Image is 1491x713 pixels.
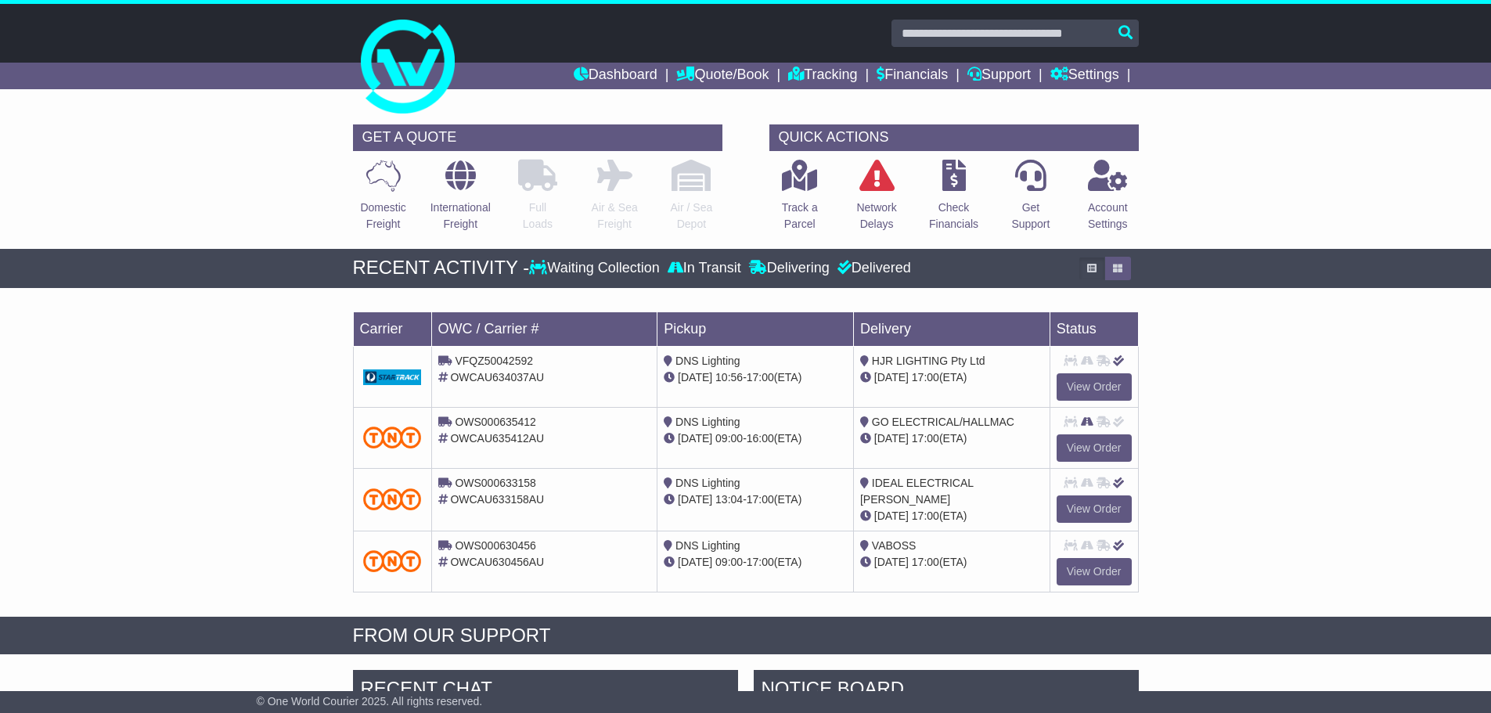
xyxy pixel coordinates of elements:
[1057,558,1132,585] a: View Order
[872,539,917,552] span: VABOSS
[874,556,909,568] span: [DATE]
[912,371,939,384] span: 17:00
[928,159,979,241] a: CheckFinancials
[781,159,819,241] a: Track aParcel
[353,670,738,712] div: RECENT CHAT
[675,477,740,489] span: DNS Lighting
[675,355,740,367] span: DNS Lighting
[363,488,422,510] img: TNT_Domestic.png
[912,432,939,445] span: 17:00
[529,260,663,277] div: Waiting Collection
[834,260,911,277] div: Delivered
[353,124,722,151] div: GET A QUOTE
[664,554,847,571] div: - (ETA)
[874,371,909,384] span: [DATE]
[518,200,557,232] p: Full Loads
[912,556,939,568] span: 17:00
[450,556,544,568] span: OWCAU630456AU
[592,200,638,232] p: Air & Sea Freight
[860,430,1043,447] div: (ETA)
[853,311,1050,346] td: Delivery
[455,416,536,428] span: OWS000635412
[430,159,492,241] a: InternationalFreight
[353,311,431,346] td: Carrier
[363,369,422,385] img: GetCarrierServiceDarkLogo
[678,371,712,384] span: [DATE]
[664,430,847,447] div: - (ETA)
[877,63,948,89] a: Financials
[860,508,1043,524] div: (ETA)
[1057,495,1132,523] a: View Order
[363,550,422,571] img: TNT_Domestic.png
[747,556,774,568] span: 17:00
[363,427,422,448] img: TNT_Domestic.png
[678,493,712,506] span: [DATE]
[754,670,1139,712] div: NOTICE BOARD
[430,200,491,232] p: International Freight
[675,539,740,552] span: DNS Lighting
[450,371,544,384] span: OWCAU634037AU
[450,493,544,506] span: OWCAU633158AU
[450,432,544,445] span: OWCAU635412AU
[431,311,657,346] td: OWC / Carrier #
[874,510,909,522] span: [DATE]
[1050,311,1138,346] td: Status
[860,554,1043,571] div: (ETA)
[782,200,818,232] p: Track a Parcel
[664,492,847,508] div: - (ETA)
[912,510,939,522] span: 17:00
[715,493,743,506] span: 13:04
[574,63,657,89] a: Dashboard
[455,477,536,489] span: OWS000633158
[872,416,1014,428] span: GO ELECTRICAL/HALLMAC
[353,257,530,279] div: RECENT ACTIVITY -
[747,371,774,384] span: 17:00
[1010,159,1050,241] a: GetSupport
[257,695,483,708] span: © One World Courier 2025. All rights reserved.
[1011,200,1050,232] p: Get Support
[678,432,712,445] span: [DATE]
[872,355,985,367] span: HJR LIGHTING Pty Ltd
[747,432,774,445] span: 16:00
[664,369,847,386] div: - (ETA)
[675,416,740,428] span: DNS Lighting
[967,63,1031,89] a: Support
[360,200,405,232] p: Domestic Freight
[1057,434,1132,462] a: View Order
[1057,373,1132,401] a: View Order
[353,625,1139,647] div: FROM OUR SUPPORT
[874,432,909,445] span: [DATE]
[747,493,774,506] span: 17:00
[671,200,713,232] p: Air / Sea Depot
[855,159,897,241] a: NetworkDelays
[715,556,743,568] span: 09:00
[657,311,854,346] td: Pickup
[359,159,406,241] a: DomesticFreight
[745,260,834,277] div: Delivering
[678,556,712,568] span: [DATE]
[929,200,978,232] p: Check Financials
[455,539,536,552] span: OWS000630456
[715,432,743,445] span: 09:00
[455,355,533,367] span: VFQZ50042592
[1088,200,1128,232] p: Account Settings
[1050,63,1119,89] a: Settings
[788,63,857,89] a: Tracking
[769,124,1139,151] div: QUICK ACTIONS
[860,477,974,506] span: IDEAL ELECTRICAL [PERSON_NAME]
[664,260,745,277] div: In Transit
[856,200,896,232] p: Network Delays
[676,63,769,89] a: Quote/Book
[860,369,1043,386] div: (ETA)
[715,371,743,384] span: 10:56
[1087,159,1129,241] a: AccountSettings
